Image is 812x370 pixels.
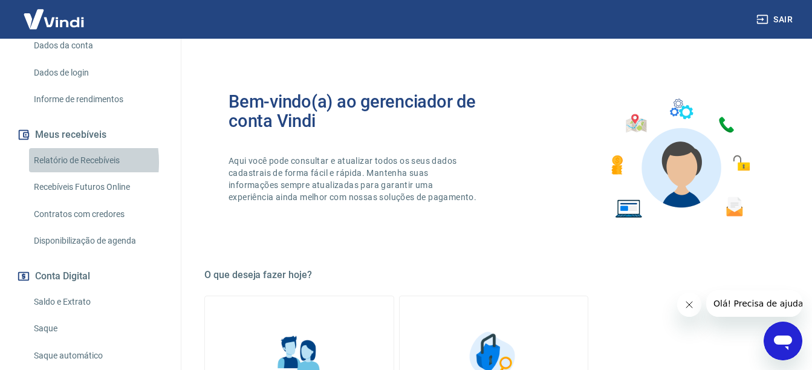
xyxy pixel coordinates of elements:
[706,290,802,317] iframe: Mensagem da empresa
[29,60,166,85] a: Dados de login
[15,1,93,37] img: Vindi
[764,322,802,360] iframe: Botão para abrir a janela de mensagens
[7,8,102,18] span: Olá! Precisa de ajuda?
[204,269,783,281] h5: O que deseja fazer hoje?
[229,92,494,131] h2: Bem-vindo(a) ao gerenciador de conta Vindi
[754,8,797,31] button: Sair
[29,175,166,200] a: Recebíveis Futuros Online
[229,155,479,203] p: Aqui você pode consultar e atualizar todos os seus dados cadastrais de forma fácil e rápida. Mant...
[29,229,166,253] a: Disponibilização de agenda
[29,87,166,112] a: Informe de rendimentos
[29,202,166,227] a: Contratos com credores
[15,122,166,148] button: Meus recebíveis
[29,316,166,341] a: Saque
[677,293,701,317] iframe: Fechar mensagem
[29,33,166,58] a: Dados da conta
[29,343,166,368] a: Saque automático
[600,92,759,226] img: Imagem de um avatar masculino com diversos icones exemplificando as funcionalidades do gerenciado...
[15,263,166,290] button: Conta Digital
[29,290,166,314] a: Saldo e Extrato
[29,148,166,173] a: Relatório de Recebíveis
